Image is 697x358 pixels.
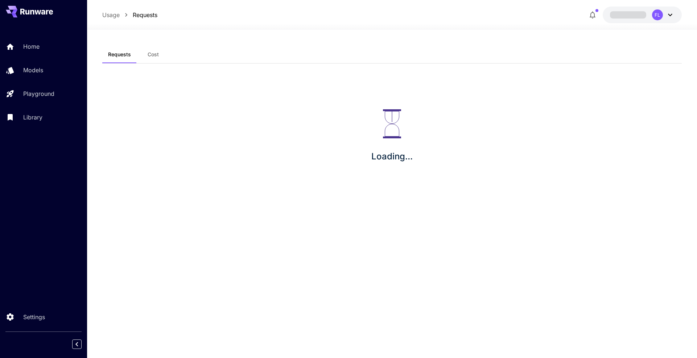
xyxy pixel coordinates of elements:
p: Home [23,42,40,51]
div: Collapse sidebar [78,338,87,351]
p: Settings [23,313,45,321]
p: Models [23,66,43,74]
a: Usage [102,11,120,19]
a: Requests [133,11,157,19]
div: FL [652,9,663,20]
nav: breadcrumb [102,11,157,19]
button: FL [603,7,682,23]
span: Cost [148,51,159,58]
p: Library [23,113,42,122]
p: Playground [23,89,54,98]
span: Requests [108,51,131,58]
button: Collapse sidebar [72,339,82,349]
p: Loading... [371,150,413,163]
